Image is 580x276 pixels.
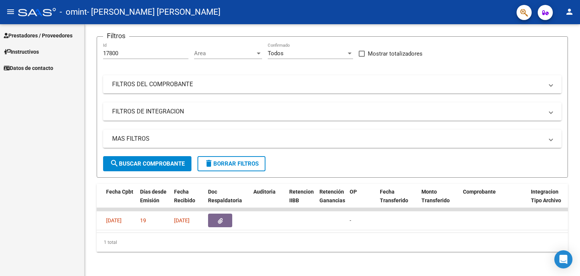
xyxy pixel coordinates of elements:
span: Fecha Transferido [380,189,408,203]
datatable-header-cell: Comprobante [460,184,528,217]
mat-expansion-panel-header: FILTROS DEL COMPROBANTE [103,75,561,93]
span: Retención Ganancias [319,189,345,203]
span: Monto Transferido [421,189,450,203]
span: Días desde Emisión [140,189,167,203]
span: Area [194,50,255,57]
span: - [PERSON_NAME] [PERSON_NAME] [87,4,221,20]
span: 19 [140,217,146,223]
mat-panel-title: MAS FILTROS [112,135,543,143]
mat-icon: search [110,159,119,168]
mat-panel-title: FILTROS DEL COMPROBANTE [112,80,543,88]
span: Todos [268,50,284,57]
h3: Filtros [103,31,129,41]
datatable-header-cell: Fecha Cpbt [103,184,137,217]
span: Fecha Cpbt [106,189,133,195]
button: Borrar Filtros [197,156,265,171]
span: - omint [60,4,87,20]
div: Open Intercom Messenger [554,250,572,268]
datatable-header-cell: Integracion Tipo Archivo [528,184,569,217]
datatable-header-cell: Días desde Emisión [137,184,171,217]
datatable-header-cell: Retencion IIBB [286,184,316,217]
datatable-header-cell: Retención Ganancias [316,184,347,217]
span: Auditoria [253,189,276,195]
span: Buscar Comprobante [110,160,185,167]
span: - [350,217,351,223]
mat-icon: delete [204,159,213,168]
button: Buscar Comprobante [103,156,191,171]
span: Integracion Tipo Archivo [531,189,561,203]
span: [DATE] [174,217,190,223]
span: [DATE] [106,217,122,223]
mat-panel-title: FILTROS DE INTEGRACION [112,107,543,116]
datatable-header-cell: Auditoria [250,184,286,217]
mat-icon: person [565,7,574,16]
span: Retencion IIBB [289,189,314,203]
span: Doc Respaldatoria [208,189,242,203]
span: Borrar Filtros [204,160,259,167]
span: Instructivos [4,48,39,56]
div: 1 total [97,233,568,252]
span: Fecha Recibido [174,189,195,203]
datatable-header-cell: Fecha Recibido [171,184,205,217]
datatable-header-cell: OP [347,184,377,217]
span: Datos de contacto [4,64,53,72]
datatable-header-cell: Monto Transferido [418,184,460,217]
mat-expansion-panel-header: FILTROS DE INTEGRACION [103,102,561,121]
span: Prestadores / Proveedores [4,31,72,40]
datatable-header-cell: Fecha Transferido [377,184,418,217]
span: Comprobante [463,189,496,195]
mat-icon: menu [6,7,15,16]
datatable-header-cell: Doc Respaldatoria [205,184,250,217]
span: Mostrar totalizadores [368,49,423,58]
mat-expansion-panel-header: MAS FILTROS [103,130,561,148]
span: OP [350,189,357,195]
